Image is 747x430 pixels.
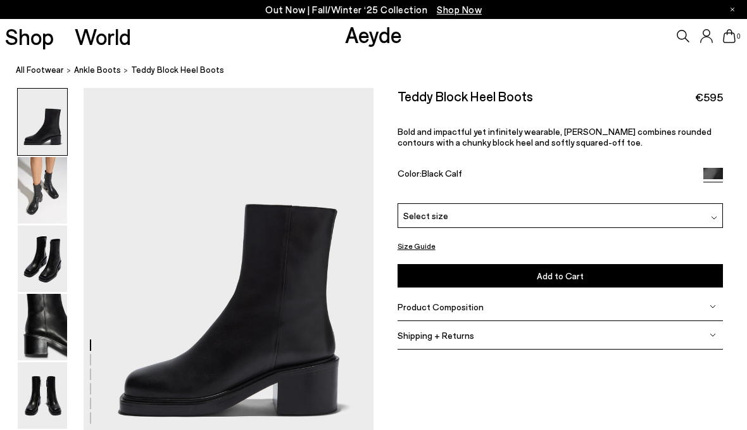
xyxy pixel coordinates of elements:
img: svg%3E [711,215,717,221]
a: Aeyde [345,21,402,47]
nav: breadcrumb [16,53,747,88]
p: Out Now | Fall/Winter ‘25 Collection [265,2,482,18]
img: svg%3E [710,303,716,310]
span: Product Composition [398,301,484,312]
img: svg%3E [710,332,716,338]
span: Select size [403,209,448,222]
span: Bold and impactful yet infinitely wearable, [PERSON_NAME] combines rounded contours with a chunky... [398,126,712,148]
img: Teddy Block Heel Boots - Image 3 [18,225,67,292]
img: Teddy Block Heel Boots - Image 5 [18,362,67,429]
span: 0 [736,33,742,40]
a: All Footwear [16,63,64,77]
img: Teddy Block Heel Boots - Image 4 [18,294,67,360]
h2: Teddy Block Heel Boots [398,88,533,104]
a: Shop [5,25,54,47]
span: Black Calf [422,168,462,179]
span: ankle boots [74,65,121,75]
img: Teddy Block Heel Boots - Image 2 [18,157,67,224]
span: Navigate to /collections/new-in [437,4,482,15]
a: World [75,25,131,47]
span: €595 [695,89,723,105]
span: Add to Cart [537,270,584,281]
button: Add to Cart [398,264,724,288]
span: Teddy Block Heel Boots [131,63,224,77]
button: Size Guide [398,238,436,254]
img: Teddy Block Heel Boots - Image 1 [18,89,67,155]
a: 0 [723,29,736,43]
div: Color: [398,168,693,182]
a: ankle boots [74,63,121,77]
span: Shipping + Returns [398,330,474,341]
